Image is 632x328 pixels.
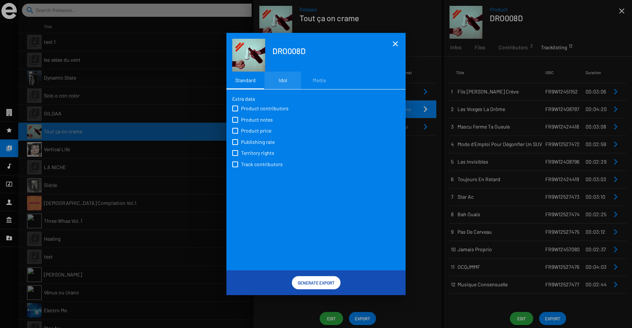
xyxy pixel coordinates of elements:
div: Standard [235,77,256,84]
mat-icon: close [391,39,400,48]
img: tout-ca-on-crame.png [232,39,265,72]
div: Media [313,77,326,84]
button: Generate Export [292,276,341,289]
h1: DRO008D [272,46,387,56]
span: Generate Export [298,276,335,289]
div: Idol [279,77,287,84]
span: Product notes [241,116,273,123]
span: Publishing rate [241,138,275,146]
label: Extra data [232,95,255,103]
span: Product price [241,127,271,134]
span: Product [272,39,392,46]
span: Product contributors [241,105,289,112]
span: Track contributors [241,161,283,168]
span: Territory rights [241,149,274,157]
